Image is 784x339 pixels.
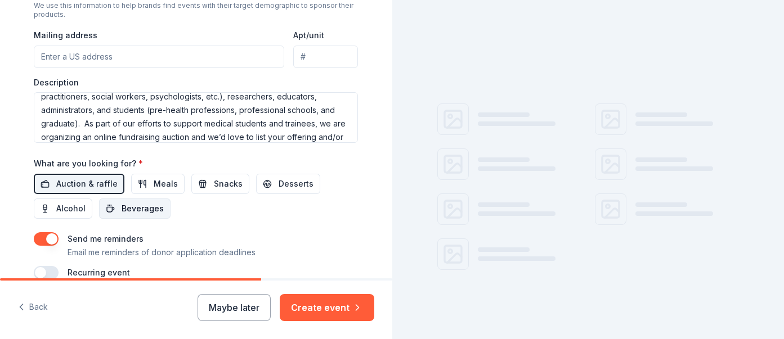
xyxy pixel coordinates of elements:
[56,177,118,191] span: Auction & raffle
[214,177,243,191] span: Snacks
[34,174,124,194] button: Auction & raffle
[280,294,374,321] button: Create event
[293,30,324,41] label: Apt/unit
[34,30,97,41] label: Mailing address
[68,234,144,243] label: Send me reminders
[279,177,313,191] span: Desserts
[191,174,249,194] button: Snacks
[293,46,358,68] input: #
[68,246,256,259] p: Email me reminders of donor application deadlines
[34,77,79,88] label: Description
[34,158,143,169] label: What are you looking for?
[34,92,358,143] textarea: The [DEMOGRAPHIC_DATA] Health Workforce Conference is the largest and most well known national [D...
[34,46,284,68] input: Enter a US address
[131,174,185,194] button: Meals
[34,1,358,19] div: We use this information to help brands find events with their target demographic to sponsor their...
[256,174,320,194] button: Desserts
[18,296,48,319] button: Back
[122,202,164,215] span: Beverages
[68,268,130,277] label: Recurring event
[34,198,92,219] button: Alcohol
[198,294,271,321] button: Maybe later
[99,198,171,219] button: Beverages
[154,177,178,191] span: Meals
[56,202,86,215] span: Alcohol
